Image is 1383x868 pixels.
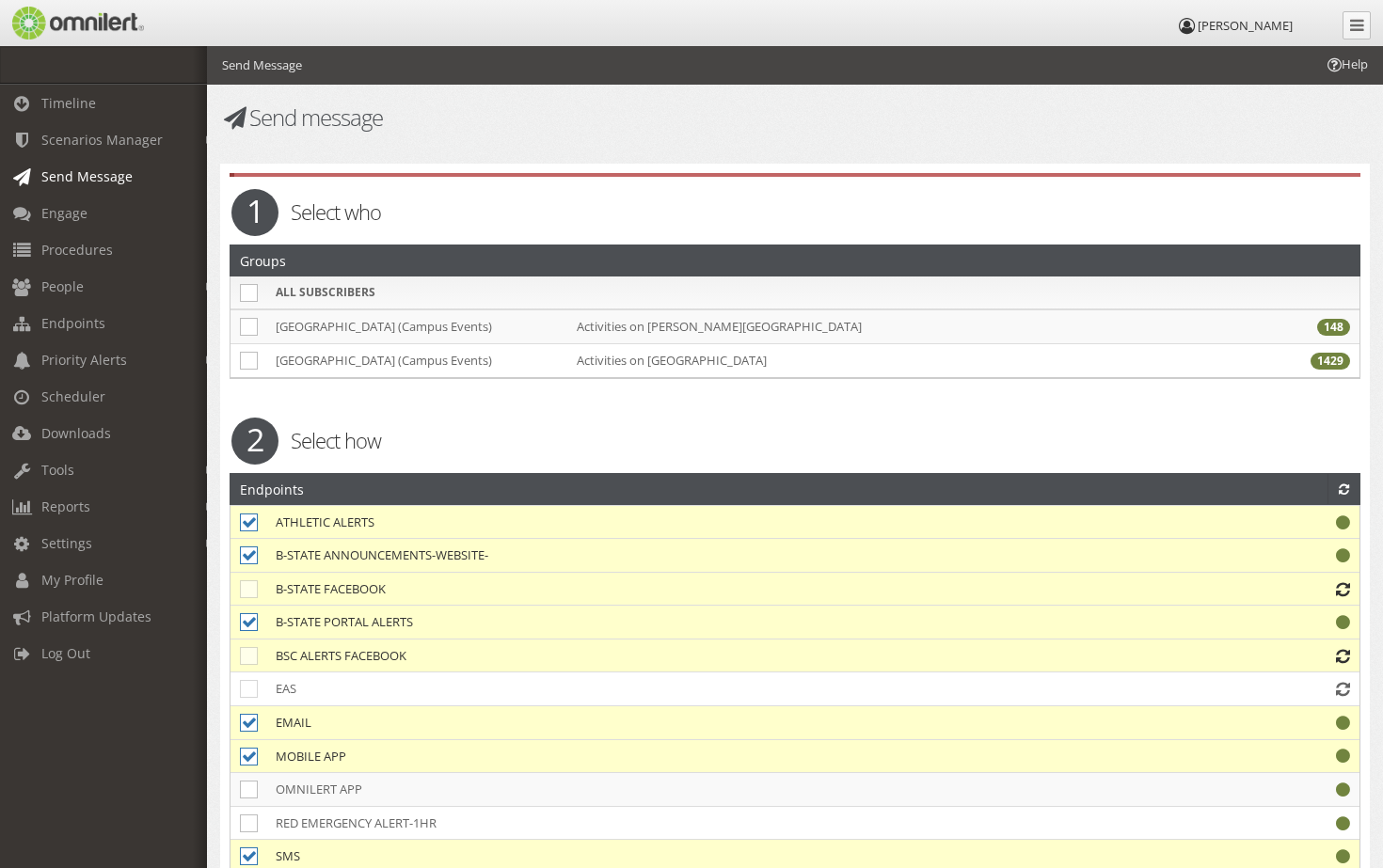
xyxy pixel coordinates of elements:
span: Scenarios Manager [41,131,163,149]
i: Working properly. [1336,750,1350,762]
h2: Select how [217,426,1373,454]
span: 2 [231,418,278,465]
span: Downloads [41,424,111,442]
i: Working properly. [1336,783,1350,796]
span: Procedures [41,241,113,259]
span: 1 [231,189,278,236]
td: Activities on [PERSON_NAME][GEOGRAPHIC_DATA] [567,309,1200,344]
td: EAS [266,672,1223,706]
span: Help [1325,55,1368,73]
td: RED EMERGENCY ALERT-1HR [266,806,1223,840]
span: Scheduler [41,387,105,405]
h1: Send message [220,105,783,130]
a: Collapse Menu [1343,11,1371,39]
span: Endpoints [41,314,105,332]
td: OMNILERT APP [266,773,1223,807]
td: MOBILE APP [266,739,1223,773]
span: Help [43,13,82,30]
span: Log Out [41,644,90,662]
img: Omnilert [9,7,144,39]
i: Working properly. [1336,516,1350,529]
span: You have at least one endpoint offline. Please double-check that necessary endpoints are active a... [319,174,1030,191]
span: Timeline [41,94,96,112]
th: ALL SUBSCRIBERS [266,276,567,309]
i: Working properly. [1336,616,1350,628]
li: Send Message [222,56,302,74]
i: Working properly. [1336,717,1350,729]
h2: Groups [240,245,286,276]
div: 1429 [1311,353,1350,370]
span: People [41,277,84,295]
td: ATHLETIC ALERTS [266,505,1223,539]
td: BSC ALERTS FACEBOOK [266,639,1223,672]
td: B-STATE FACEBOOK [266,572,1223,606]
span: Reports [41,497,90,515]
i: Working properly. [1336,817,1350,829]
span: Tools [41,461,74,479]
span: Settings [41,534,92,552]
td: B-STATE ANNOUNCEMENTS-WEBSITE- [266,539,1223,573]
i: Working properly. [1336,549,1350,561]
span: [PERSON_NAME] [1198,17,1293,34]
span: My Profile [41,571,103,589]
td: [GEOGRAPHIC_DATA] (Campus Events) [266,309,567,344]
strong: Warning. [244,174,316,191]
div: 148 [1317,319,1350,336]
td: B-STATE PORTAL ALERTS [266,606,1223,639]
td: [GEOGRAPHIC_DATA] (Campus Events) [266,343,567,377]
td: Activities on [GEOGRAPHIC_DATA] [567,343,1200,377]
td: EMAIL [266,705,1223,739]
span: Platform Updates [41,608,151,625]
span: Engage [41,204,87,222]
i: Working properly. [1336,850,1350,862]
span: Priority Alerts [41,351,127,369]
span: Send Message [41,167,133,185]
h2: Select who [217,197,1373,226]
h2: Endpoints [240,474,304,504]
